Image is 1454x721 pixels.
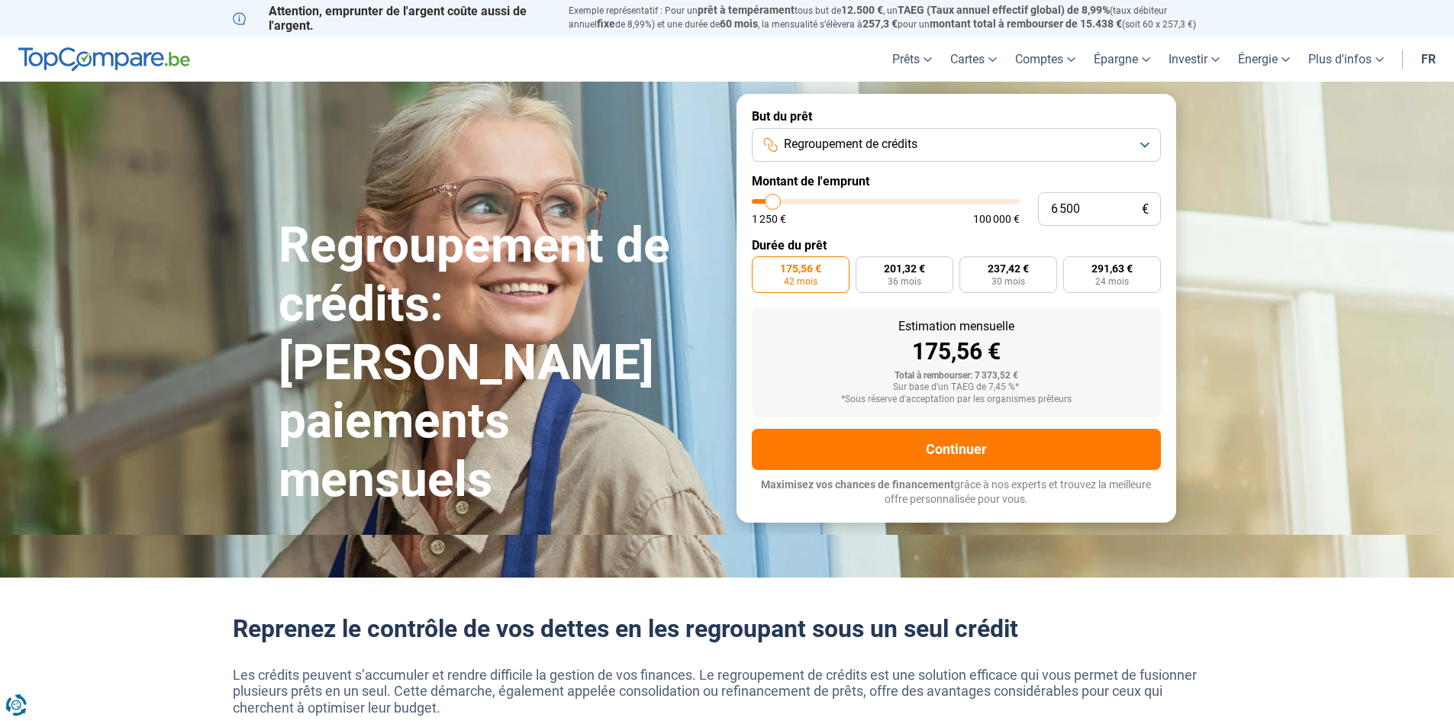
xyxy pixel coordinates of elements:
label: Durée du prêt [752,238,1161,253]
span: 30 mois [991,277,1025,286]
span: 24 mois [1095,277,1129,286]
span: 291,63 € [1091,263,1133,274]
a: Cartes [941,37,1006,82]
span: 1 250 € [752,214,786,224]
span: € [1142,203,1149,216]
span: Maximisez vos chances de financement [761,478,954,491]
span: 36 mois [888,277,921,286]
p: grâce à nos experts et trouvez la meilleure offre personnalisée pour vous. [752,478,1161,507]
span: 100 000 € [973,214,1020,224]
button: Regroupement de crédits [752,128,1161,162]
span: 60 mois [720,18,758,30]
a: fr [1412,37,1445,82]
a: Investir [1159,37,1229,82]
p: Attention, emprunter de l'argent coûte aussi de l'argent. [233,4,550,33]
img: TopCompare [18,47,190,72]
div: Sur base d'un TAEG de 7,45 %* [764,382,1149,393]
a: Prêts [883,37,941,82]
a: Énergie [1229,37,1299,82]
label: Montant de l'emprunt [752,174,1161,188]
span: Regroupement de crédits [784,136,917,153]
div: Total à rembourser: 7 373,52 € [764,371,1149,381]
div: *Sous réserve d'acceptation par les organismes prêteurs [764,394,1149,405]
div: 175,56 € [764,340,1149,363]
h2: Reprenez le contrôle de vos dettes en les regroupant sous un seul crédit [233,614,1222,643]
span: 201,32 € [884,263,925,274]
a: Comptes [1006,37,1085,82]
span: montant total à rembourser de 15.438 € [930,18,1122,30]
span: prêt à tempérament [698,4,795,16]
label: But du prêt [752,109,1161,124]
a: Plus d'infos [1299,37,1393,82]
span: fixe [597,18,615,30]
span: 237,42 € [988,263,1029,274]
span: 42 mois [784,277,817,286]
p: Exemple représentatif : Pour un tous but de , un (taux débiteur annuel de 8,99%) et une durée de ... [569,4,1222,31]
span: 175,56 € [780,263,821,274]
span: 12.500 € [841,4,883,16]
button: Continuer [752,429,1161,470]
a: Épargne [1085,37,1159,82]
h1: Regroupement de crédits: [PERSON_NAME] paiements mensuels [279,217,718,510]
div: Estimation mensuelle [764,320,1149,333]
span: 257,3 € [862,18,898,30]
p: Les crédits peuvent s’accumuler et rendre difficile la gestion de vos finances. Le regroupement d... [233,667,1222,716]
span: TAEG (Taux annuel effectif global) de 8,99% [898,4,1110,16]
